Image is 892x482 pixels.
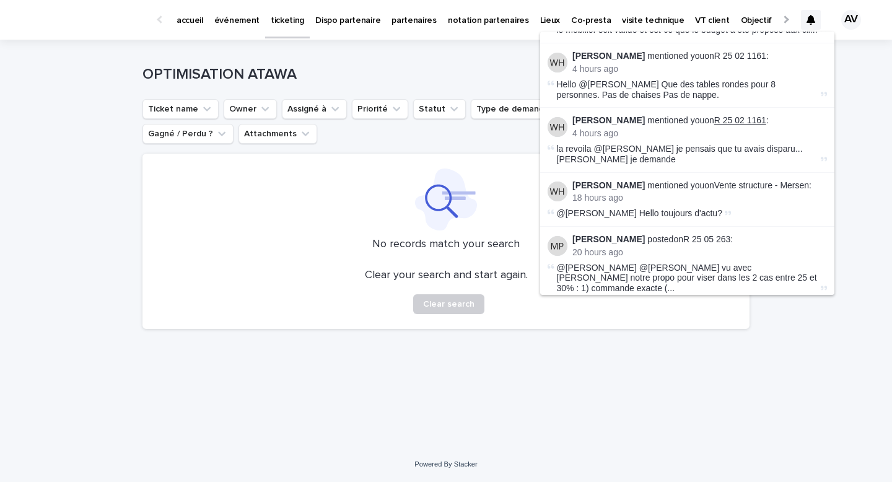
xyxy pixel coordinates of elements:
p: 4 hours ago [572,64,827,74]
strong: [PERSON_NAME] [572,51,645,61]
p: Clear your search and start again. [365,269,528,283]
span: @[PERSON_NAME] Hello toujours d'actu? [557,208,722,218]
p: 20 hours ago [572,247,827,258]
a: R 25 02 1161 [714,51,766,61]
button: Owner [224,99,277,119]
p: posted on : [572,234,827,245]
a: Vente structure - Mersen [714,180,809,190]
a: Powered By Stacker [414,460,477,468]
button: Attachments [238,124,317,144]
button: Type de demande [471,99,570,119]
button: Ticket name [142,99,219,119]
button: Clear search [413,294,484,314]
strong: [PERSON_NAME] [572,234,645,244]
img: William Hearsey [548,182,567,201]
p: mentioned you on : [572,180,827,191]
span: Clear search [423,300,474,309]
p: mentioned you on : [572,115,827,126]
p: 4 hours ago [572,128,827,139]
img: William Hearsey [548,117,567,137]
span: la revoila @[PERSON_NAME] je pensais que tu avais disparu... [PERSON_NAME] je demande [557,144,803,164]
img: William Hearsey [548,53,567,72]
button: Statut [413,99,466,119]
strong: [PERSON_NAME] [572,180,645,190]
p: mentioned you on : [572,51,827,61]
button: Priorité [352,99,408,119]
a: R 25 05 263 [683,234,730,244]
img: Ls34BcGeRexTGTNfXpUC [25,7,145,32]
h1: OPTIMISATION ATAWA [142,66,554,84]
button: Assigné à [282,99,347,119]
button: Gagné / Perdu ? [142,124,234,144]
span: @[PERSON_NAME] @[PERSON_NAME] vu avec [PERSON_NAME] notre propo pour viser dans les 2 cas entre 2... [557,263,818,294]
img: Maureen Pilaud [548,236,567,256]
div: AV [841,10,861,30]
span: Hello @[PERSON_NAME] Que des tables rondes pour 8 personnes. Pas de chaises Pas de nappe. [557,79,776,100]
p: No records match your search [157,238,735,252]
p: 18 hours ago [572,193,827,203]
a: R 25 02 1161 [714,115,766,125]
strong: [PERSON_NAME] [572,115,645,125]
